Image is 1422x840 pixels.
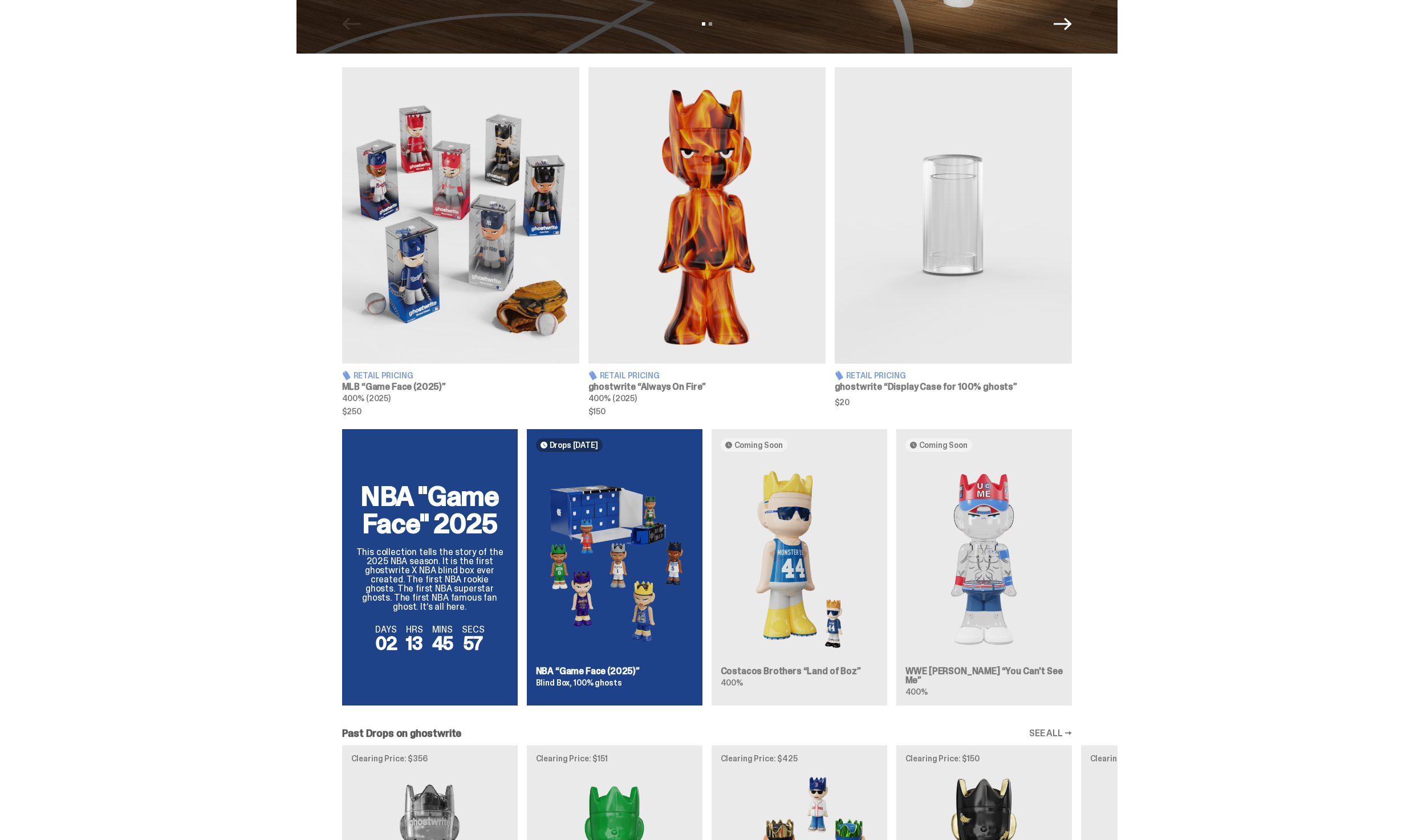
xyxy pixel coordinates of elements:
span: MINS [432,625,453,634]
p: Clearing Price: $356 [351,755,509,762]
span: $250 [342,407,579,415]
span: Retail Pricing [846,372,906,380]
span: 45 [432,631,453,655]
h2: NBA "Game Face" 2025 [356,483,504,537]
span: 57 [464,631,482,655]
span: $20 [835,398,1072,406]
span: Coming Soon [734,441,783,450]
h3: Costacos Brothers “Land of Boz” [721,667,878,676]
a: Always On Fire Retail Pricing [588,67,826,415]
p: Clearing Price: $150 [905,755,1063,762]
img: Land of Boz [721,461,878,658]
p: Clearing Price: $425 [721,755,878,762]
p: This collection tells the story of the 2025 NBA season. It is the first ghostwrite X NBA blind bo... [356,548,504,611]
span: 400% [721,678,743,688]
span: 13 [406,631,422,655]
span: 400% [905,687,928,697]
h3: NBA “Game Face (2025)” [536,667,693,676]
p: Clearing Price: $151 [536,755,693,762]
span: Retail Pricing [600,372,660,380]
img: You Can't See Me [905,461,1063,658]
span: Drops [DATE] [550,441,598,450]
img: Always On Fire [588,67,826,364]
button: View slide 2 [709,22,712,26]
button: View slide 1 [702,22,705,26]
a: Drops [DATE] Game Face (2025) [527,429,702,706]
p: Clearing Price: $100 [1090,755,1248,762]
h3: ghostwrite “Always On Fire” [588,382,826,392]
h3: WWE [PERSON_NAME] “You Can't See Me” [905,667,1063,685]
h2: Past Drops on ghostwrite [342,728,462,739]
span: 400% (2025) [588,393,637,403]
img: Display Case for 100% ghosts [835,67,1072,364]
h3: MLB “Game Face (2025)” [342,382,579,392]
h3: ghostwrite “Display Case for 100% ghosts” [835,382,1072,392]
a: Display Case for 100% ghosts Retail Pricing [835,67,1072,415]
span: $150 [588,407,826,415]
span: 100% ghosts [574,678,621,688]
span: 400% (2025) [342,393,391,403]
a: Game Face (2025) Retail Pricing [342,67,579,415]
span: HRS [406,625,423,634]
span: SECS [462,625,484,634]
img: Game Face (2025) [536,461,693,658]
a: SEE ALL → [1029,729,1072,738]
span: 02 [375,631,397,655]
img: Game Face (2025) [342,67,579,364]
button: Next [1054,15,1072,33]
span: Retail Pricing [354,372,413,380]
span: Coming Soon [919,441,968,450]
span: DAYS [375,625,397,634]
span: Blind Box, [536,678,572,688]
